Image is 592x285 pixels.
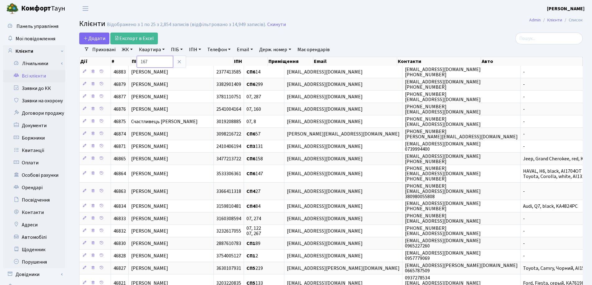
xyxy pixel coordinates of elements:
[405,165,481,182] span: [PHONE_NUMBER] [EMAIL_ADDRESS][DOMAIN_NAME] [PHONE_NUMBER]
[246,93,261,100] span: 07, 287
[216,240,241,247] span: 2887610783
[113,170,126,177] span: 46864
[216,252,241,259] span: 3754005127
[547,17,562,23] a: Клієнти
[523,240,525,247] span: -
[80,57,111,66] th: Дії
[268,57,313,66] th: Приміщення
[216,188,241,195] span: 3366411318
[131,106,168,113] span: [PERSON_NAME]
[131,131,168,137] span: [PERSON_NAME]
[3,181,65,194] a: Орендарі
[287,203,363,210] span: [EMAIL_ADDRESS][DOMAIN_NAME]
[131,215,168,222] span: [PERSON_NAME]
[78,3,93,14] button: Переключити навігацію
[111,57,131,66] th: #
[287,170,363,177] span: [EMAIL_ADDRESS][DOMAIN_NAME]
[405,66,481,78] span: [EMAIL_ADDRESS][DOMAIN_NAME] [PHONE_NUMBER]
[523,252,525,259] span: -
[246,240,255,247] b: СП1
[405,212,481,225] span: [PHONE_NUMBER] [EMAIL_ADDRESS][DOMAIN_NAME]
[113,228,126,234] span: 46832
[113,69,126,75] span: 46883
[131,188,168,195] span: [PERSON_NAME]
[113,203,126,210] span: 46834
[523,143,525,150] span: -
[3,219,65,231] a: Адреси
[246,188,260,195] span: 27
[405,200,481,212] span: [EMAIL_ADDRESS][DOMAIN_NAME] [PHONE_NUMBER]
[246,143,255,150] b: СП3
[21,3,65,14] span: Таун
[3,243,65,256] a: Щоденник
[216,228,241,234] span: 3232617055
[113,81,126,88] span: 46879
[523,69,525,75] span: -
[287,143,363,150] span: [EMAIL_ADDRESS][DOMAIN_NAME]
[16,35,55,42] span: Мої повідомлення
[113,93,126,100] span: 46877
[246,69,255,75] b: СП6
[131,203,168,210] span: [PERSON_NAME]
[216,131,241,137] span: 3098216722
[113,131,126,137] span: 46874
[3,169,65,181] a: Особові рахунки
[131,93,168,100] span: [PERSON_NAME]
[79,18,105,29] span: Клієнти
[3,95,65,107] a: Заявки на охорону
[246,155,255,162] b: СП6
[3,82,65,95] a: Заявки до КК
[3,70,65,82] a: Всі клієнти
[131,240,168,247] span: [PERSON_NAME]
[216,81,241,88] span: 3382901409
[520,14,592,27] nav: breadcrumb
[405,116,481,128] span: [PHONE_NUMBER] [EMAIL_ADDRESS][DOMAIN_NAME]
[287,93,363,100] span: [EMAIL_ADDRESS][DOMAIN_NAME]
[3,119,65,132] a: Документи
[7,57,65,70] a: Лічильники
[246,170,255,177] b: СП6
[131,155,168,162] span: [PERSON_NAME]
[3,268,65,281] a: Довідники
[110,33,158,44] a: Експорт в Excel
[246,252,258,259] span: 2
[113,265,126,272] span: 46827
[287,265,400,272] span: [EMAIL_ADDRESS][PERSON_NAME][DOMAIN_NAME]
[246,69,260,75] span: 14
[246,143,263,150] span: 131
[246,131,255,137] b: СП6
[529,17,541,23] a: Admin
[216,93,241,100] span: 3781110751
[405,237,481,249] span: [EMAIL_ADDRESS][DOMAIN_NAME] 0965227260
[113,252,126,259] span: 46828
[405,153,481,165] span: [EMAIL_ADDRESS][DOMAIN_NAME] [PHONE_NUMBER]
[233,57,268,66] th: ІПН
[287,81,363,88] span: [EMAIL_ADDRESS][DOMAIN_NAME]
[523,203,578,210] span: Audi, Q7, black, KA4824PC
[113,118,126,125] span: 46875
[397,57,481,66] th: Контакти
[3,194,65,206] a: Посвідчення
[131,143,168,150] span: [PERSON_NAME]
[287,118,363,125] span: [EMAIL_ADDRESS][DOMAIN_NAME]
[113,106,126,113] span: 46876
[205,44,233,55] a: Телефон
[234,44,255,55] a: Email
[216,203,241,210] span: 3159810481
[246,215,261,222] span: 07, 274
[523,131,525,137] span: -
[523,168,592,180] span: HAVAL, H6, black, AI1704OT Toyota, Corolla, white, AI1316KI
[523,106,525,113] span: -
[131,170,168,177] span: [PERSON_NAME]
[216,215,241,222] span: 3160308594
[246,240,260,247] span: 89
[136,44,167,55] a: Квартира
[113,240,126,247] span: 46830
[481,57,583,66] th: Авто
[287,69,363,75] span: [EMAIL_ADDRESS][DOMAIN_NAME]
[523,93,525,100] span: -
[246,81,263,88] span: 299
[246,155,263,162] span: 158
[216,155,241,162] span: 3477213722
[131,57,233,66] th: ПІБ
